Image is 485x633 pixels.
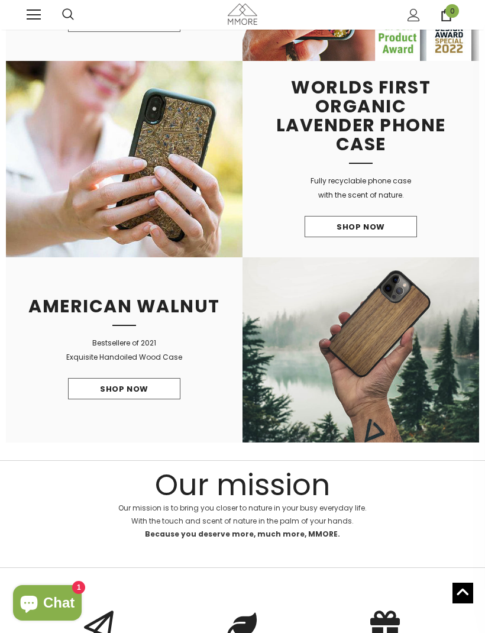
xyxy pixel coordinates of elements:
[9,585,85,624] inbox-online-store-chat: Shopify online store chat
[445,4,459,18] span: 0
[305,216,417,237] a: Shop Now
[66,338,182,362] span: Bestsellere of 2021 Exquisite Handoiled Wood Case
[28,293,220,319] span: American Walnut
[276,75,446,157] span: Worlds first organic Lavender phone case
[311,176,411,200] span: Fully recyclable phone case with the scent of nature.
[100,383,148,395] span: Shop Now
[440,9,452,21] a: 0
[242,257,479,443] img: MMORE Cases
[228,4,257,24] img: MMORE Cases
[6,61,242,257] img: MMORE Cases
[145,529,340,539] b: Because you deserve more, much more, MMORE.
[118,503,367,539] span: Our mission is to bring you closer to nature in your busy everyday life. With the touch and scent...
[337,221,385,232] span: Shop Now
[68,378,180,399] a: Shop Now
[18,479,467,491] span: Our mission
